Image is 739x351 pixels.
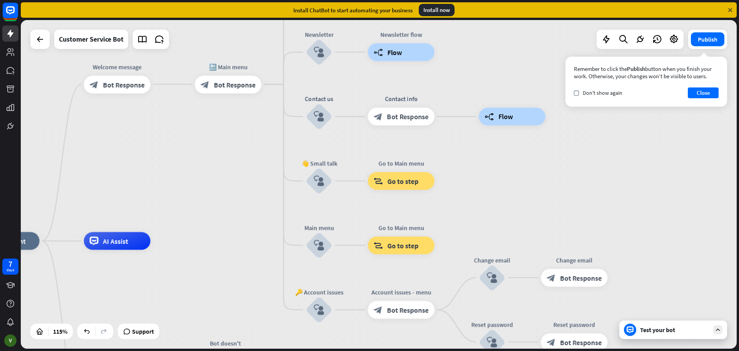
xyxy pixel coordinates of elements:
[314,47,324,57] i: block_user_input
[314,304,324,315] i: block_user_input
[293,287,346,296] div: 🔑 Account issues
[485,112,494,121] i: builder_tree
[534,320,614,329] div: Reset password
[361,223,441,232] div: Go to Main menu
[214,80,256,89] span: Bot Response
[640,326,709,334] div: Test your bot
[627,65,645,72] span: Publish
[8,260,12,267] div: 7
[361,287,441,296] div: Account issues - menu
[361,30,441,39] div: Newsletter flow
[6,3,29,26] button: Open LiveChat chat widget
[201,80,209,89] i: block_bot_response
[583,89,622,96] span: Don't show again
[387,176,418,185] span: Go to step
[51,325,70,338] div: 115%
[560,273,602,282] span: Bot Response
[487,272,498,283] i: block_user_input
[361,159,441,168] div: Go to Main menu
[188,62,268,71] div: 🔙 Main menu
[387,112,428,121] span: Bot Response
[465,320,518,329] div: Reset password
[293,223,346,232] div: Main menu
[293,159,346,168] div: 👋 Small talk
[498,112,513,121] span: Flow
[374,176,383,185] i: block_goto
[314,176,324,186] i: block_user_input
[2,259,18,275] a: 7 days
[103,80,144,89] span: Bot Response
[293,94,346,103] div: Contact us
[419,4,455,16] div: Install now
[293,7,413,14] div: Install ChatBot to start automating your business
[90,80,99,89] i: block_bot_response
[547,338,555,346] i: block_bot_response
[387,48,402,57] span: Flow
[374,48,383,57] i: builder_tree
[387,241,418,250] span: Go to step
[487,337,498,348] i: block_user_input
[314,240,324,251] i: block_user_input
[132,325,154,338] span: Support
[534,255,614,264] div: Change email
[361,94,441,103] div: Contact info
[574,65,719,80] div: Remember to click the button when you finish your work. Otherwise, your changes won’t be visible ...
[374,306,383,314] i: block_bot_response
[314,111,324,122] i: block_user_input
[59,30,124,49] div: Customer Service Bot
[374,112,383,121] i: block_bot_response
[547,273,555,282] i: block_bot_response
[7,267,14,273] div: days
[465,255,518,264] div: Change email
[560,338,602,346] span: Bot Response
[691,32,724,46] button: Publish
[77,62,157,71] div: Welcome message
[293,30,346,39] div: Newsletter
[103,237,128,245] span: AI Assist
[688,87,719,98] button: Close
[374,241,383,250] i: block_goto
[387,306,428,314] span: Bot Response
